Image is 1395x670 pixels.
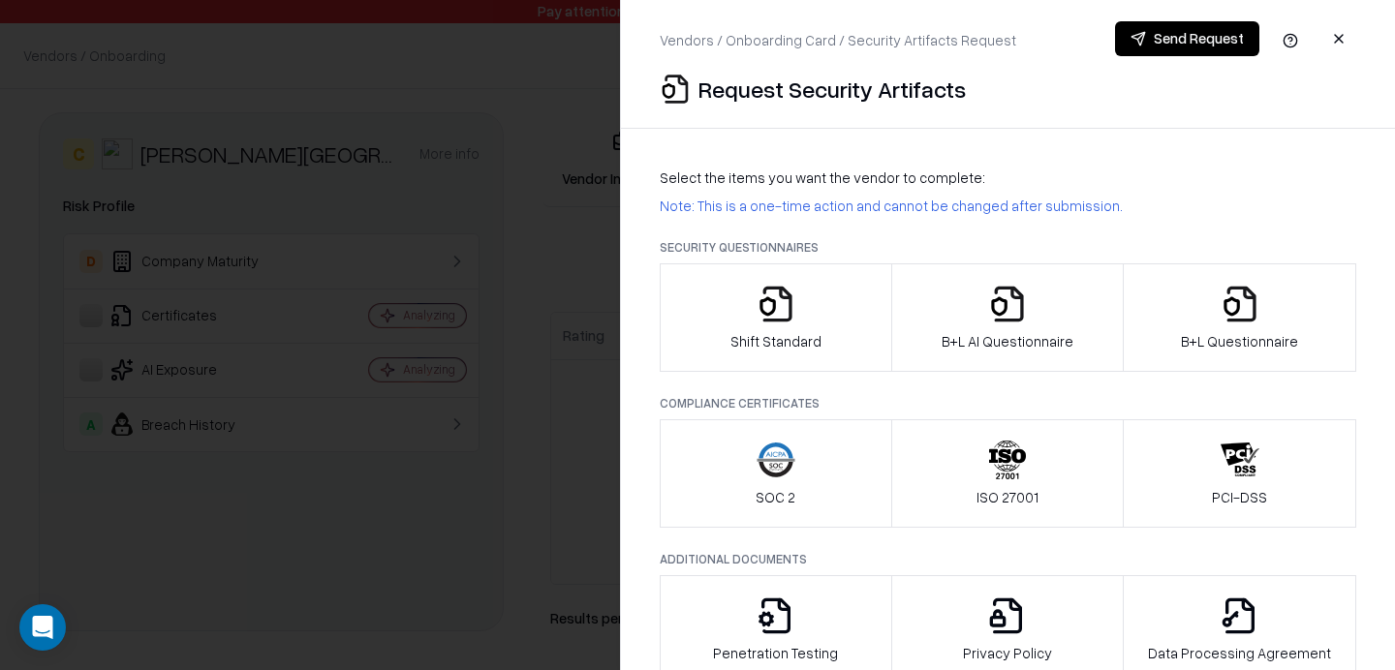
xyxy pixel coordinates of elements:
[660,167,1356,188] p: Select the items you want the vendor to complete:
[942,331,1073,351] p: B+L AI Questionnaire
[660,263,892,372] button: Shift Standard
[976,487,1038,507] p: ISO 27001
[660,239,1356,256] p: Security Questionnaires
[891,263,1125,372] button: B+L AI Questionnaire
[891,419,1125,528] button: ISO 27001
[713,643,838,663] p: Penetration Testing
[1181,331,1298,351] p: B+L Questionnaire
[756,487,795,507] p: SOC 2
[660,196,1356,216] p: Note: This is a one-time action and cannot be changed after submission.
[1123,419,1356,528] button: PCI-DSS
[1123,263,1356,372] button: B+L Questionnaire
[698,74,966,105] p: Request Security Artifacts
[660,419,892,528] button: SOC 2
[1212,487,1267,507] p: PCI-DSS
[660,395,1356,411] p: Compliance Certificates
[660,30,1016,50] p: Vendors / Onboarding Card / Security Artifacts Request
[730,331,821,351] p: Shift Standard
[1115,21,1259,56] button: Send Request
[963,643,1052,663] p: Privacy Policy
[1148,643,1331,663] p: Data Processing Agreement
[660,551,1356,567] p: Additional Documents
